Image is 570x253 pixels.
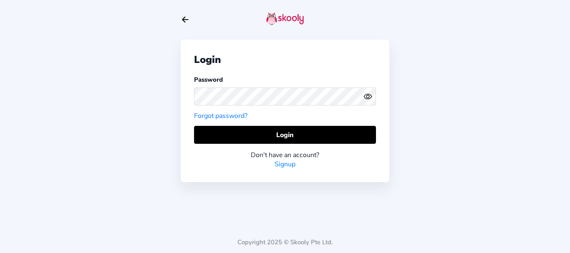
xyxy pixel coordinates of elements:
button: eye outlineeye off outline [363,92,376,101]
button: Login [194,126,376,144]
button: arrow back outline [181,15,190,24]
div: Login [194,53,376,66]
img: skooly-logo.png [266,12,304,25]
a: Signup [275,160,295,169]
label: Password [194,75,223,84]
div: Don't have an account? [194,150,376,160]
ion-icon: eye outline [363,92,372,101]
a: Forgot password? [194,111,247,120]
